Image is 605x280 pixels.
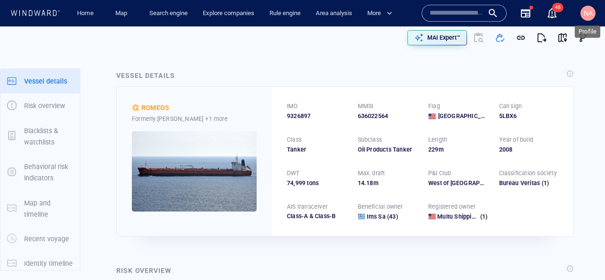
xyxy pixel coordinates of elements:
[24,233,69,245] p: Recent voyage
[287,136,302,144] p: Class
[438,112,488,120] span: [GEOGRAPHIC_DATA]
[584,9,593,17] span: NA
[0,93,80,118] button: Risk overview
[73,5,97,22] a: Home
[428,179,488,187] div: West of England
[428,136,447,144] p: Length
[287,102,298,110] p: IMO
[70,5,100,22] button: Home
[579,4,597,23] button: NA
[358,112,417,120] div: 636022564
[437,212,487,221] a: Multu Shipping Ltd. (1)
[132,131,257,212] img: 5905c351795f54588158dc25_0
[0,101,80,110] a: Risk overview
[0,154,80,191] button: Behavioral risk indicators
[510,27,531,48] button: Get link
[358,169,385,178] p: Max. draft
[287,145,346,154] div: Tanker
[0,227,80,251] button: Recent voyage
[287,169,300,178] p: DWT
[358,145,417,154] div: Oil Products Tanker
[363,5,400,22] button: More
[0,69,80,93] button: Vessel details
[108,5,138,22] button: Map
[358,203,403,211] p: Beneficial owner
[141,102,169,113] div: ROMEOS
[0,76,80,85] a: Vessel details
[358,102,373,110] p: MMSI
[0,168,80,177] a: Behavioral risk indicators
[366,179,373,187] span: 18
[132,104,139,111] div: NADAV D defined risk: moderate risk
[499,179,559,187] div: Bureau Veritas
[0,191,80,227] button: Map and timeline
[308,212,336,220] span: Class-B
[310,212,313,220] span: &
[386,212,398,221] span: (43)
[373,179,379,187] span: m
[499,136,534,144] p: Year of build
[479,212,488,221] span: (1)
[24,161,73,184] p: Behavioral risk indicators
[0,251,80,276] button: Identity timeline
[499,179,540,187] div: Bureau Veritas
[0,234,80,243] a: Recent voyage
[312,5,356,22] a: Area analysis
[112,5,134,22] a: Map
[541,2,563,25] button: 48
[24,125,73,148] p: Blacklists & watchlists
[499,169,557,178] p: Classification society
[427,34,460,42] p: MAI Expert™
[490,27,510,48] button: Add to vessel list
[0,259,80,268] a: Identity timeline
[287,179,346,187] div: 74,999 tons
[24,197,73,221] p: Map and timeline
[552,3,563,12] span: 48
[540,179,558,187] span: (1)
[499,112,559,120] div: 5LBX6
[428,102,440,110] p: Flag
[565,238,598,273] iframe: Chat
[132,114,257,124] div: Formerly: [PERSON_NAME]
[573,27,594,48] button: Visual Link Analysis
[146,5,191,22] a: Search engine
[24,76,67,87] p: Vessel details
[266,5,304,22] a: Rule engine
[358,179,364,187] span: 14
[364,179,366,187] span: .
[205,114,227,124] p: +1 more
[358,136,382,144] p: Subclass
[367,212,398,221] a: Ims Sa (43)
[407,30,467,45] button: MAI Expert™
[552,27,573,48] button: View on map
[287,112,311,120] span: 9326897
[0,119,80,155] button: Blacklists & watchlists
[24,100,65,111] p: Risk overview
[116,70,175,81] div: Vessel details
[24,258,73,269] p: Identity timeline
[499,102,522,110] p: Call sign
[116,265,172,276] div: Risk overview
[287,212,308,220] span: Class-A
[367,213,386,220] span: Ims Sa
[0,131,80,140] a: Blacklists & watchlists
[199,5,258,22] a: Explore companies
[531,27,552,48] button: Export report
[499,145,559,154] div: 2008
[0,204,80,212] a: Map and timeline
[428,203,475,211] p: Registered owner
[439,146,444,153] span: m
[428,169,451,178] p: P&I Club
[367,8,392,19] span: More
[287,203,328,211] p: AIS transceiver
[437,213,491,220] span: Multu Shipping Ltd.
[428,146,439,153] span: 229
